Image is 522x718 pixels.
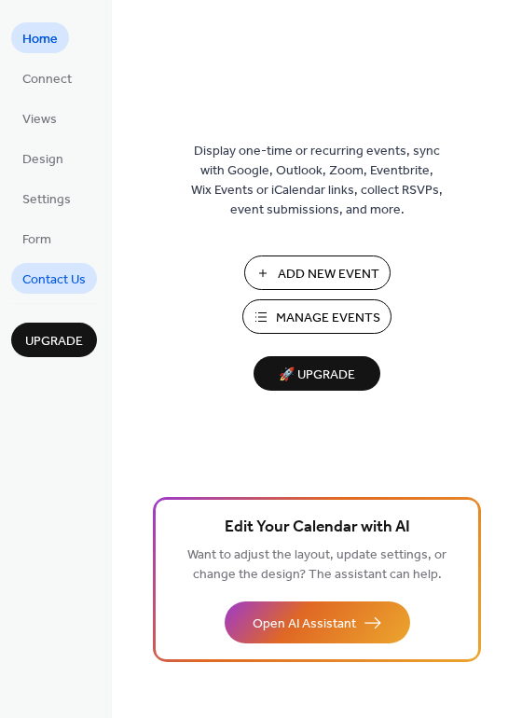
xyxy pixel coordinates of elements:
span: Views [22,110,57,130]
span: Upgrade [25,332,83,352]
span: Add New Event [278,265,379,284]
a: Views [11,103,68,133]
button: Add New Event [244,255,391,290]
span: Design [22,150,63,170]
a: Connect [11,62,83,93]
span: Manage Events [276,309,380,328]
span: Settings [22,190,71,210]
button: Upgrade [11,323,97,357]
span: Connect [22,70,72,90]
span: Open AI Assistant [253,614,356,634]
button: Manage Events [242,299,391,334]
span: Edit Your Calendar with AI [225,515,410,541]
span: Home [22,30,58,49]
a: Design [11,143,75,173]
button: Open AI Assistant [225,601,410,643]
span: Form [22,230,51,250]
button: 🚀 Upgrade [254,356,380,391]
a: Settings [11,183,82,214]
span: Contact Us [22,270,86,290]
span: 🚀 Upgrade [265,363,369,388]
span: Want to adjust the layout, update settings, or change the design? The assistant can help. [187,543,446,587]
a: Home [11,22,69,53]
a: Form [11,223,62,254]
span: Display one-time or recurring events, sync with Google, Outlook, Zoom, Eventbrite, Wix Events or ... [191,142,443,220]
a: Contact Us [11,263,97,294]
